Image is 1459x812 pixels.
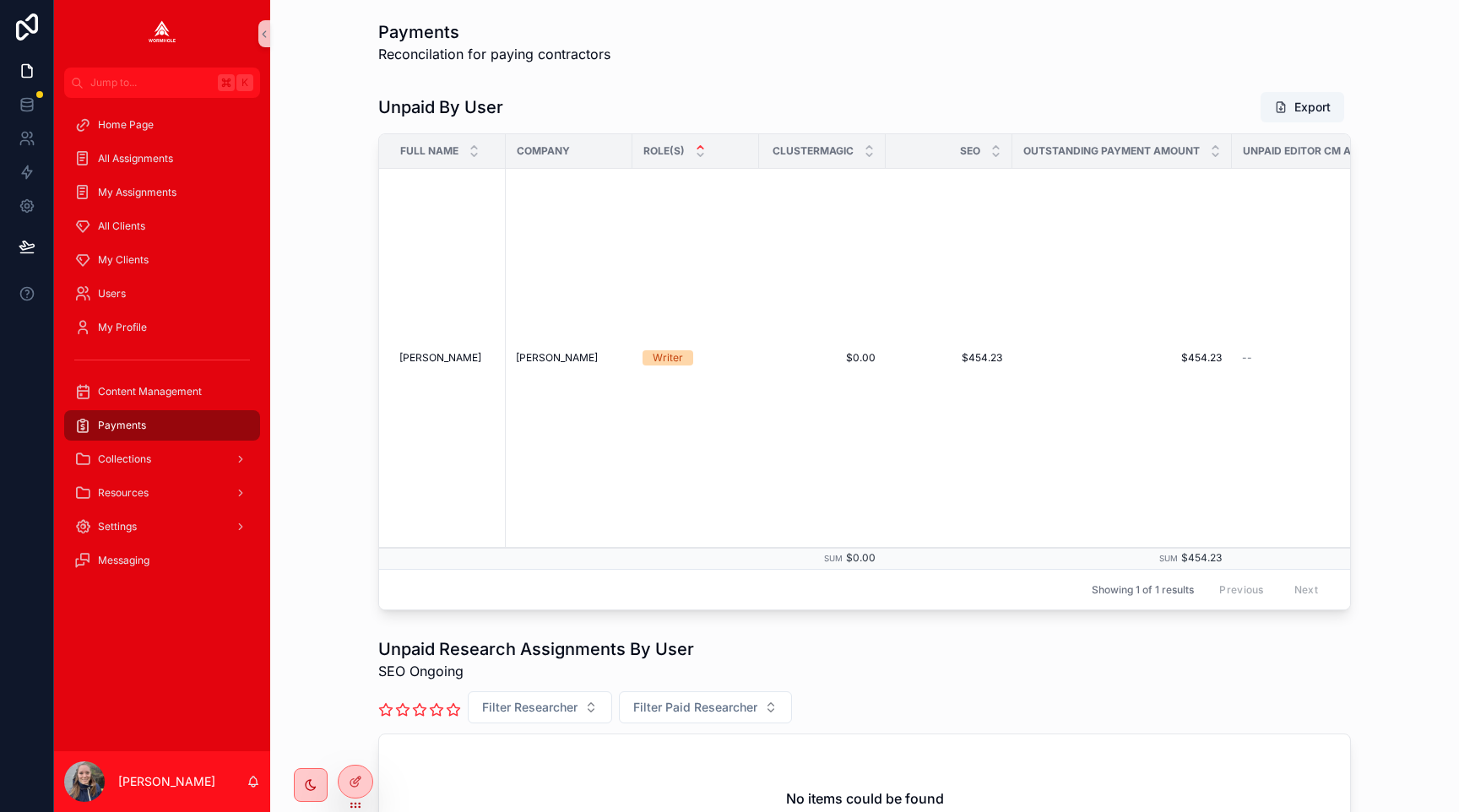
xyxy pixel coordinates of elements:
[517,144,570,158] span: Company
[98,186,176,199] span: My Assignments
[824,554,843,563] small: Sum
[98,419,146,432] span: Payments
[468,691,612,723] button: Select Button
[633,699,757,716] span: Filter Paid Researcher
[1181,551,1222,564] span: $454.23
[98,520,137,533] span: Settings
[98,152,173,165] span: All Assignments
[960,144,980,158] span: SEO
[64,376,260,407] a: Content Management
[400,144,458,158] span: Full Name
[64,68,260,98] button: Jump to...K
[1242,351,1252,365] span: --
[98,287,126,300] span: Users
[98,321,147,334] span: My Profile
[378,44,610,64] span: Reconcilation for paying contractors
[653,350,683,365] div: Writer
[64,444,260,474] a: Collections
[64,110,260,140] a: Home Page
[98,253,149,267] span: My Clients
[238,76,252,89] span: K
[482,699,578,716] span: Filter Researcher
[786,788,944,809] h2: No items could be found
[149,20,176,47] img: App logo
[98,385,202,398] span: Content Management
[378,20,610,44] h1: Payments
[896,351,1002,365] span: $454.23
[1261,92,1344,122] button: Export
[98,118,154,132] span: Home Page
[64,312,260,343] a: My Profile
[399,351,481,365] span: [PERSON_NAME]
[64,211,260,241] a: All Clients
[64,545,260,576] a: Messaging
[64,177,260,208] a: My Assignments
[619,691,792,723] button: Select Button
[643,144,685,158] span: Role(s)
[64,245,260,275] a: My Clients
[378,637,694,661] h1: Unpaid Research Assignments By User
[98,486,149,500] span: Resources
[1022,351,1222,365] span: $454.23
[98,452,151,466] span: Collections
[1092,583,1194,597] span: Showing 1 of 1 results
[1159,554,1178,563] small: Sum
[1023,144,1200,158] span: Outstanding Payment Amount
[846,551,876,564] span: $0.00
[98,554,149,567] span: Messaging
[378,661,694,681] span: SEO Ongoing
[90,76,211,89] span: Jump to...
[516,351,598,365] span: [PERSON_NAME]
[118,773,215,790] p: [PERSON_NAME]
[64,279,260,309] a: Users
[378,95,503,119] h1: Unpaid By User
[64,512,260,542] a: Settings
[64,478,260,508] a: Resources
[64,143,260,174] a: All Assignments
[54,98,270,598] div: scrollable content
[64,410,260,441] a: Payments
[769,351,876,365] span: $0.00
[773,144,854,158] span: ClusterMagic
[98,219,145,233] span: All Clients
